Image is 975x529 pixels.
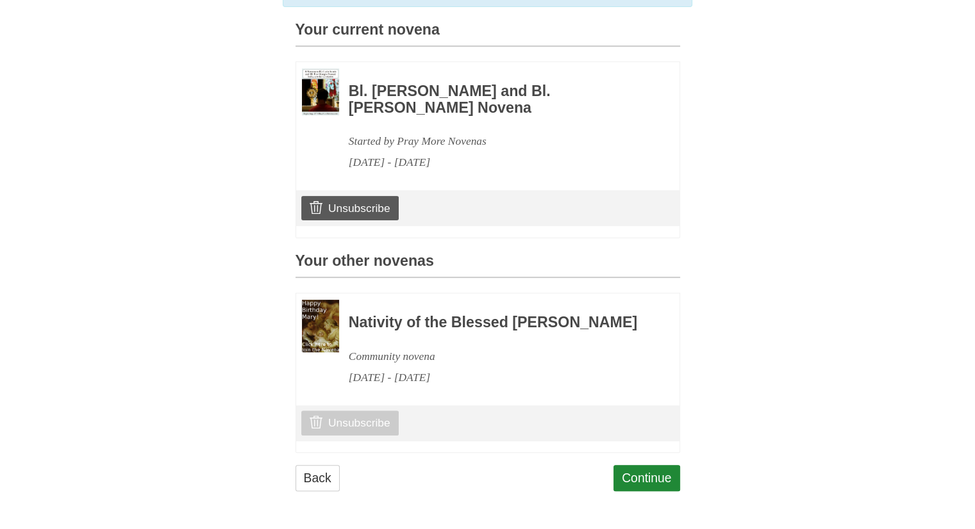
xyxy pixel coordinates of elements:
[301,196,398,220] a: Unsubscribe
[296,22,680,47] h3: Your current novena
[349,152,645,173] div: [DATE] - [DATE]
[349,83,645,116] h3: Bl. [PERSON_NAME] and Bl. [PERSON_NAME] Novena
[349,367,645,388] div: [DATE] - [DATE]
[349,346,645,367] div: Community novena
[301,411,398,435] a: Unsubscribe
[349,131,645,152] div: Started by Pray More Novenas
[296,253,680,278] h3: Your other novenas
[349,314,645,331] h3: Nativity of the Blessed [PERSON_NAME]
[302,69,339,115] img: Novena image
[613,465,680,491] a: Continue
[296,465,340,491] a: Back
[302,300,339,352] img: Novena image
